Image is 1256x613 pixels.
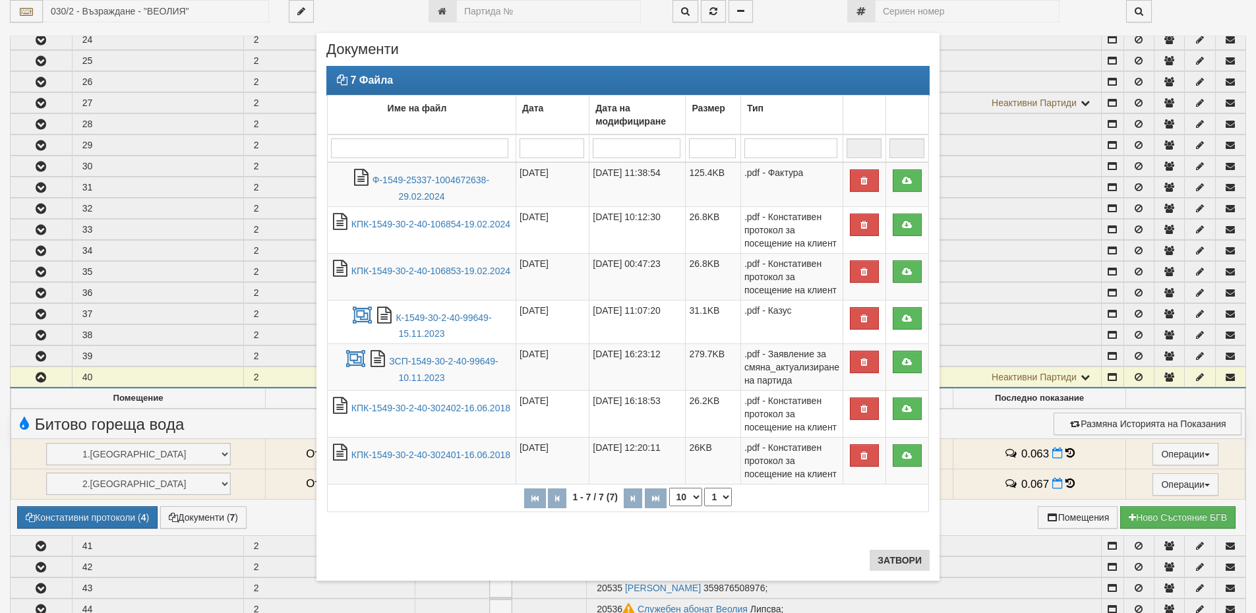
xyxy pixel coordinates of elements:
[686,438,740,484] td: 26KB
[885,95,928,134] td: : No sort applied, activate to apply an ascending sort
[328,344,929,391] tr: ЗСП-1549-30-2-40-99649-10.11.2023.pdf - Заявление за смяна_актуализиране на партида
[843,95,885,134] td: : No sort applied, activate to apply an ascending sort
[548,488,566,508] button: Предишна страница
[686,344,740,391] td: 279.7KB
[740,253,843,300] td: .pdf - Констативен протокол за посещение на клиент
[351,219,510,229] a: КПК-1549-30-2-40-106854-19.02.2024
[686,162,740,206] td: 125.4KB
[740,391,843,438] td: .pdf - Констативен протокол за посещение на клиент
[328,391,929,438] tr: КПК-1549-30-2-40-302402-16.06.2018.pdf - Констативен протокол за посещение на клиент
[522,103,543,113] b: Дата
[328,95,516,134] td: Име на файл: No sort applied, activate to apply an ascending sort
[389,356,498,383] a: ЗСП-1549-30-2-40-99649-10.11.2023
[328,206,929,253] tr: КПК-1549-30-2-40-106854-19.02.2024.pdf - Констативен протокол за посещение на клиент
[516,300,589,344] td: [DATE]
[516,438,589,484] td: [DATE]
[351,403,510,413] a: КПК-1549-30-2-40-302402-16.06.2018
[740,162,843,206] td: .pdf - Фактура
[645,488,667,508] button: Последна страница
[589,391,686,438] td: [DATE] 16:18:53
[589,95,686,134] td: Дата на модифициране: No sort applied, activate to apply an ascending sort
[589,206,686,253] td: [DATE] 10:12:30
[396,312,491,339] a: К-1549-30-2-40-99649-15.11.2023
[692,103,725,113] b: Размер
[740,95,843,134] td: Тип: No sort applied, activate to apply an ascending sort
[524,488,546,508] button: Първа страница
[351,450,510,460] a: КПК-1549-30-2-40-302401-16.06.2018
[870,550,930,571] button: Затвори
[516,95,589,134] td: Дата: No sort applied, activate to apply an ascending sort
[373,175,489,202] a: Ф-1549-25337-1004672638-29.02.2024
[686,253,740,300] td: 26.8KB
[589,344,686,391] td: [DATE] 16:23:12
[350,74,393,86] strong: 7 Файла
[686,300,740,344] td: 31.1KB
[747,103,763,113] b: Тип
[740,206,843,253] td: .pdf - Констативен протокол за посещение на клиент
[589,253,686,300] td: [DATE] 00:47:23
[669,488,702,506] select: Брой редове на страница
[740,344,843,391] td: .pdf - Заявление за смяна_актуализиране на партида
[704,488,732,506] select: Страница номер
[686,391,740,438] td: 26.2KB
[740,300,843,344] td: .pdf - Казус
[328,162,929,206] tr: Ф-1549-25337-1004672638-29.02.2024.pdf - Фактура
[740,438,843,484] td: .pdf - Констативен протокол за посещение на клиент
[595,103,666,127] b: Дата на модифициране
[516,206,589,253] td: [DATE]
[516,391,589,438] td: [DATE]
[516,253,589,300] td: [DATE]
[569,492,620,502] span: 1 - 7 / 7 (7)
[589,162,686,206] td: [DATE] 11:38:54
[624,488,642,508] button: Следваща страница
[388,103,447,113] b: Име на файл
[351,266,510,276] a: КПК-1549-30-2-40-106853-19.02.2024
[686,206,740,253] td: 26.8KB
[516,162,589,206] td: [DATE]
[328,438,929,484] tr: КПК-1549-30-2-40-302401-16.06.2018.pdf - Констативен протокол за посещение на клиент
[589,438,686,484] td: [DATE] 12:20:11
[516,344,589,391] td: [DATE]
[326,43,399,66] span: Документи
[328,300,929,344] tr: К-1549-30-2-40-99649-15.11.2023.pdf - Казус
[686,95,740,134] td: Размер: No sort applied, activate to apply an ascending sort
[328,253,929,300] tr: КПК-1549-30-2-40-106853-19.02.2024.pdf - Констативен протокол за посещение на клиент
[589,300,686,344] td: [DATE] 11:07:20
